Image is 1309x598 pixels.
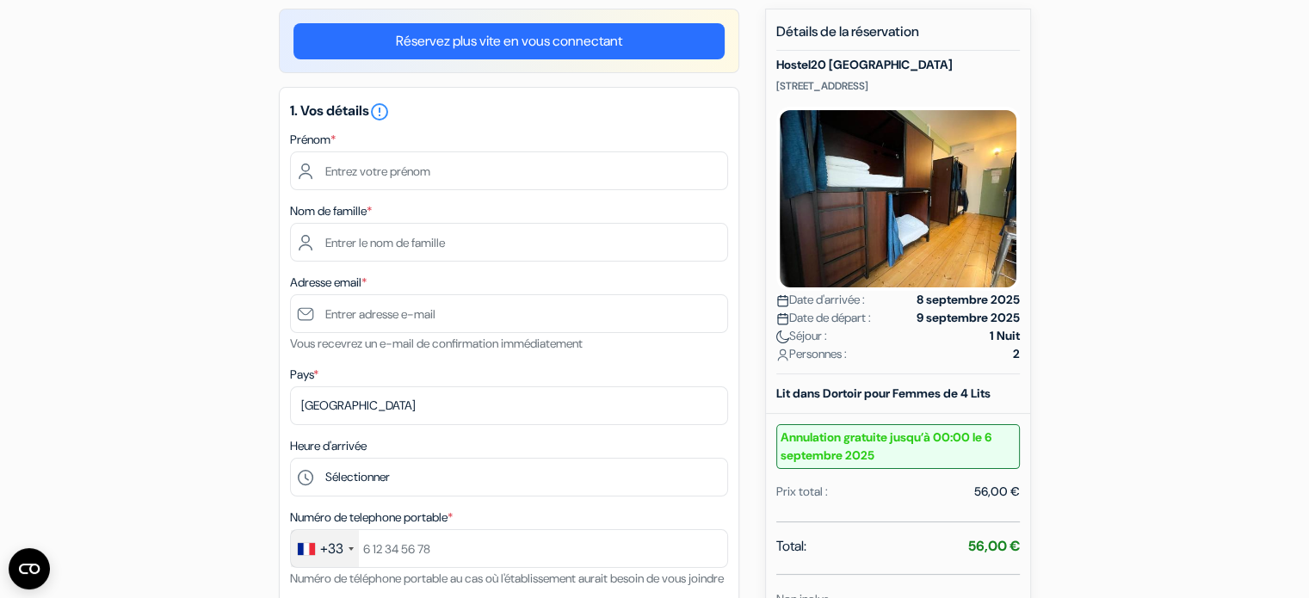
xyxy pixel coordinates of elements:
[776,294,789,307] img: calendar.svg
[917,309,1020,327] strong: 9 septembre 2025
[990,327,1020,345] strong: 1 Nuit
[369,102,390,120] a: error_outline
[290,102,728,122] h5: 1. Vos détails
[776,309,871,327] span: Date de départ :
[974,483,1020,501] div: 56,00 €
[968,537,1020,555] strong: 56,00 €
[290,366,318,384] label: Pays
[776,291,865,309] span: Date d'arrivée :
[776,385,991,401] b: Lit dans Dortoir pour Femmes de 4 Lits
[290,202,372,220] label: Nom de famille
[291,530,359,567] div: France: +33
[290,529,728,568] input: 6 12 34 56 78
[290,509,453,527] label: Numéro de telephone portable
[776,536,806,557] span: Total:
[290,437,367,455] label: Heure d'arrivée
[290,570,724,586] small: Numéro de téléphone portable au cas où l'établissement aurait besoin de vous joindre
[776,312,789,325] img: calendar.svg
[776,58,1020,72] h5: Hostel20 [GEOGRAPHIC_DATA]
[776,345,847,363] span: Personnes :
[290,294,728,333] input: Entrer adresse e-mail
[776,23,1020,51] h5: Détails de la réservation
[290,274,367,292] label: Adresse email
[776,327,827,345] span: Séjour :
[293,23,725,59] a: Réservez plus vite en vous connectant
[290,223,728,262] input: Entrer le nom de famille
[776,348,789,361] img: user_icon.svg
[776,330,789,343] img: moon.svg
[369,102,390,122] i: error_outline
[320,539,343,559] div: +33
[917,291,1020,309] strong: 8 septembre 2025
[9,548,50,589] button: Ouvrir le widget CMP
[290,336,583,351] small: Vous recevrez un e-mail de confirmation immédiatement
[776,424,1020,469] small: Annulation gratuite jusqu’à 00:00 le 6 septembre 2025
[290,131,336,149] label: Prénom
[776,483,828,501] div: Prix total :
[1013,345,1020,363] strong: 2
[290,151,728,190] input: Entrez votre prénom
[776,79,1020,93] p: [STREET_ADDRESS]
